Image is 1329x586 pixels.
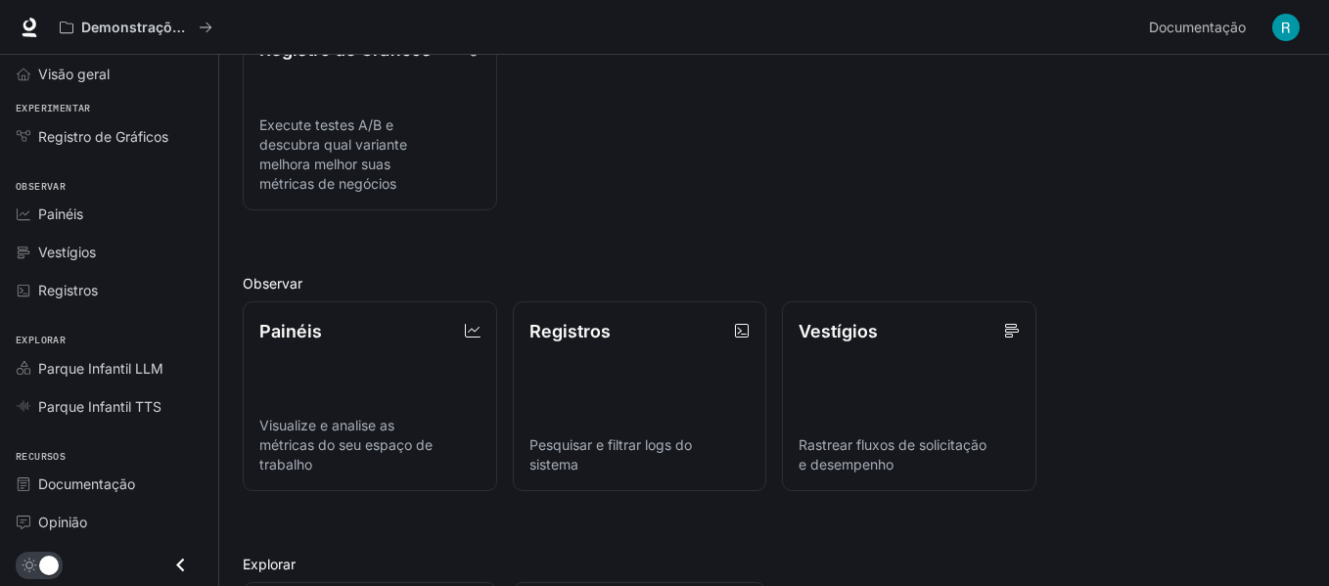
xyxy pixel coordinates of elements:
[259,321,322,341] font: Painéis
[159,545,203,585] button: Fechar gaveta
[81,19,299,35] font: Demonstrações de IA no mundo
[8,505,210,539] a: Opinião
[38,398,161,415] font: Parque Infantil TTS
[16,180,66,193] font: Observar
[38,514,87,530] font: Opinião
[16,102,91,114] font: Experimentar
[799,321,878,341] font: Vestígios
[529,321,611,341] font: Registros
[799,436,986,473] font: Rastrear fluxos de solicitação e desempenho
[513,301,767,492] a: RegistrosPesquisar e filtrar logs do sistema
[8,389,210,424] a: Parque Infantil TTS
[259,417,433,473] font: Visualize e analise as métricas do seu espaço de trabalho
[243,20,497,210] a: Registro de GráficosExecute testes A/B e descubra qual variante melhora melhor suas métricas de n...
[38,475,135,492] font: Documentação
[8,197,210,231] a: Painéis
[38,205,83,222] font: Painéis
[8,57,210,91] a: Visão geral
[38,282,98,298] font: Registros
[1272,14,1300,41] img: Avatar do usuário
[51,8,221,47] button: Todos os espaços de trabalho
[1141,8,1259,47] a: Documentação
[1149,19,1246,35] font: Documentação
[243,556,296,572] font: Explorar
[259,116,407,192] font: Execute testes A/B e descubra qual variante melhora melhor suas métricas de negócios
[38,244,96,260] font: Vestígios
[38,66,110,82] font: Visão geral
[8,235,210,269] a: Vestígios
[529,436,692,473] font: Pesquisar e filtrar logs do sistema
[243,301,497,492] a: PainéisVisualize e analise as métricas do seu espaço de trabalho
[1266,8,1306,47] button: Avatar do usuário
[8,467,210,501] a: Documentação
[39,554,59,575] span: Alternar modo escuro
[8,273,210,307] a: Registros
[243,275,302,292] font: Observar
[16,450,66,463] font: Recursos
[38,360,163,377] font: Parque Infantil LLM
[16,334,66,346] font: Explorar
[8,119,210,154] a: Registro de Gráficos
[782,301,1036,492] a: VestígiosRastrear fluxos de solicitação e desempenho
[38,128,168,145] font: Registro de Gráficos
[8,351,210,385] a: Parque Infantil LLM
